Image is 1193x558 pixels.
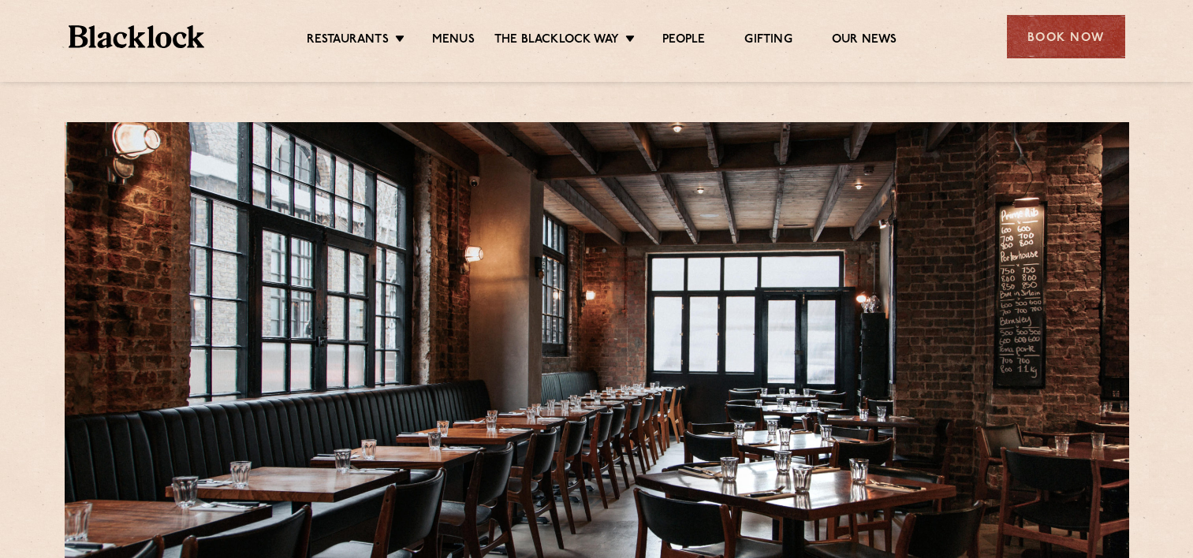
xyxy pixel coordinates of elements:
img: BL_Textured_Logo-footer-cropped.svg [69,25,205,48]
a: Restaurants [307,32,389,50]
a: Menus [432,32,475,50]
a: People [662,32,705,50]
a: Our News [832,32,897,50]
a: The Blacklock Way [494,32,619,50]
a: Gifting [744,32,792,50]
div: Book Now [1007,15,1125,58]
